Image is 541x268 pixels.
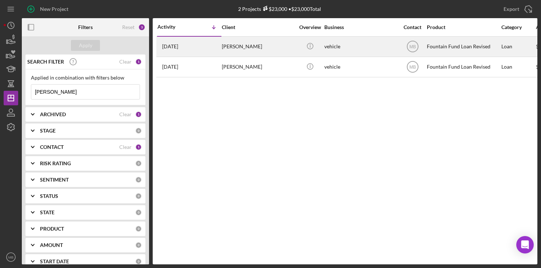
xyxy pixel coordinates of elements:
[427,24,500,30] div: Product
[135,258,142,265] div: 0
[162,44,178,49] time: 2025-09-25 18:05
[324,57,397,77] div: vehicle
[135,160,142,167] div: 0
[78,24,93,30] b: Filters
[427,57,500,77] div: Fountain Fund Loan Revised
[409,44,416,49] text: MB
[135,242,142,248] div: 0
[119,59,132,65] div: Clear
[135,127,142,134] div: 0
[399,24,426,30] div: Contact
[516,236,534,253] div: Open Intercom Messenger
[40,144,64,150] b: CONTACT
[135,111,142,118] div: 1
[135,193,142,199] div: 0
[40,193,58,199] b: STATUS
[40,128,56,134] b: STAGE
[135,58,142,65] div: 1
[119,144,132,150] div: Clear
[122,24,135,30] div: Reset
[135,226,142,232] div: 0
[238,6,321,12] div: 2 Projects • $23,000 Total
[135,144,142,150] div: 1
[71,40,100,51] button: Apply
[79,40,92,51] div: Apply
[27,59,64,65] b: SEARCH FILTER
[504,2,519,16] div: Export
[40,210,55,215] b: STATE
[135,209,142,216] div: 0
[409,65,416,70] text: MB
[40,259,69,264] b: START DATE
[162,64,178,70] time: 2025-01-16 20:15
[135,176,142,183] div: 0
[4,250,18,264] button: MB
[296,24,324,30] div: Overview
[222,37,294,56] div: [PERSON_NAME]
[222,57,294,77] div: [PERSON_NAME]
[40,242,63,248] b: AMOUNT
[40,111,66,117] b: ARCHIVED
[324,24,397,30] div: Business
[157,24,189,30] div: Activity
[501,24,535,30] div: Category
[40,2,68,16] div: New Project
[324,37,397,56] div: vehicle
[261,6,287,12] div: $23,000
[501,57,535,77] div: Loan
[31,75,140,81] div: Applied in combination with filters below
[119,111,132,117] div: Clear
[40,161,71,166] b: RISK RATING
[40,226,64,232] b: PRODUCT
[8,255,13,259] text: MB
[22,2,76,16] button: New Project
[138,24,145,31] div: 3
[496,2,537,16] button: Export
[222,24,294,30] div: Client
[501,37,535,56] div: Loan
[40,177,69,183] b: SENTIMENT
[427,37,500,56] div: Fountain Fund Loan Revised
